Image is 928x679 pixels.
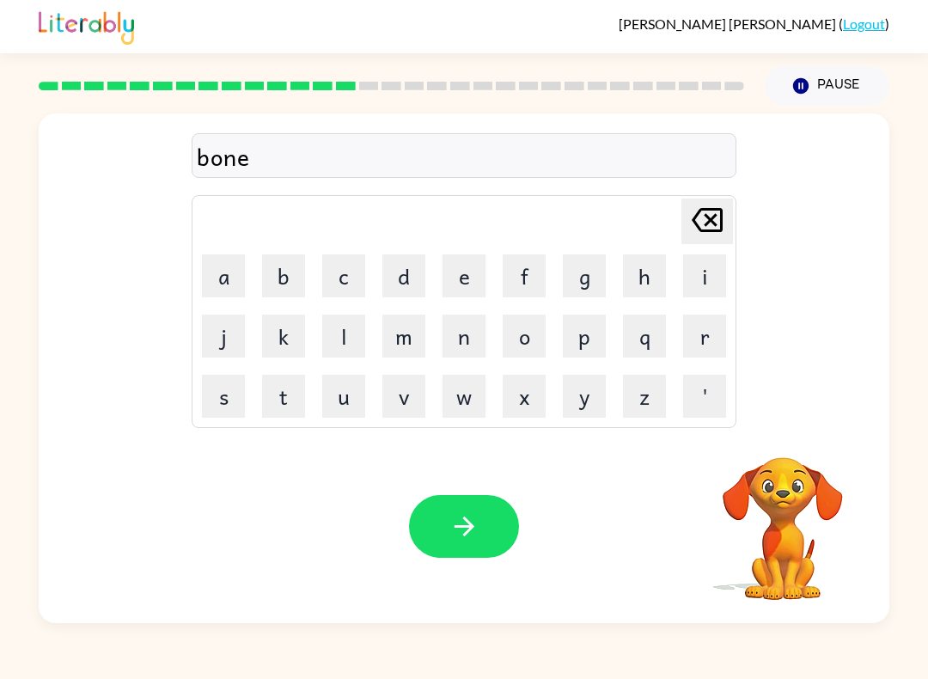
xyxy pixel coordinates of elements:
[623,254,666,297] button: h
[202,254,245,297] button: a
[683,375,726,418] button: '
[443,254,485,297] button: e
[322,375,365,418] button: u
[697,431,869,603] video: Your browser must support playing .mp4 files to use Literably. Please try using another browser.
[39,7,134,45] img: Literably
[262,254,305,297] button: b
[382,254,425,297] button: d
[683,315,726,358] button: r
[202,315,245,358] button: j
[563,315,606,358] button: p
[503,254,546,297] button: f
[443,375,485,418] button: w
[443,315,485,358] button: n
[619,15,839,32] span: [PERSON_NAME] [PERSON_NAME]
[683,254,726,297] button: i
[503,315,546,358] button: o
[262,375,305,418] button: t
[843,15,885,32] a: Logout
[322,315,365,358] button: l
[619,15,889,32] div: ( )
[202,375,245,418] button: s
[563,375,606,418] button: y
[262,315,305,358] button: k
[382,315,425,358] button: m
[197,138,731,174] div: bone
[765,66,889,106] button: Pause
[382,375,425,418] button: v
[563,254,606,297] button: g
[623,315,666,358] button: q
[623,375,666,418] button: z
[322,254,365,297] button: c
[503,375,546,418] button: x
